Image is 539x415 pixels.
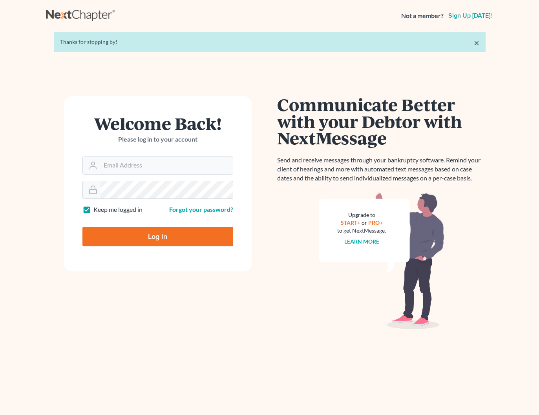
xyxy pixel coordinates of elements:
[60,38,479,46] div: Thanks for stopping by!
[401,11,444,20] strong: Not a member?
[169,206,233,213] a: Forgot your password?
[319,192,444,329] img: nextmessage_bg-59042aed3d76b12b5cd301f8e5b87938c9018125f34e5fa2b7a6b67550977c72.svg
[278,96,486,146] h1: Communicate Better with your Debtor with NextMessage
[341,219,360,226] a: START+
[338,227,386,235] div: to get NextMessage.
[82,135,233,144] p: Please log in to your account
[82,227,233,246] input: Log In
[362,219,367,226] span: or
[338,211,386,219] div: Upgrade to
[278,156,486,183] p: Send and receive messages through your bankruptcy software. Remind your client of hearings and mo...
[447,13,493,19] a: Sign up [DATE]!
[344,238,379,245] a: Learn more
[82,115,233,132] h1: Welcome Back!
[100,157,233,174] input: Email Address
[368,219,383,226] a: PRO+
[93,205,143,214] label: Keep me logged in
[474,38,479,47] a: ×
